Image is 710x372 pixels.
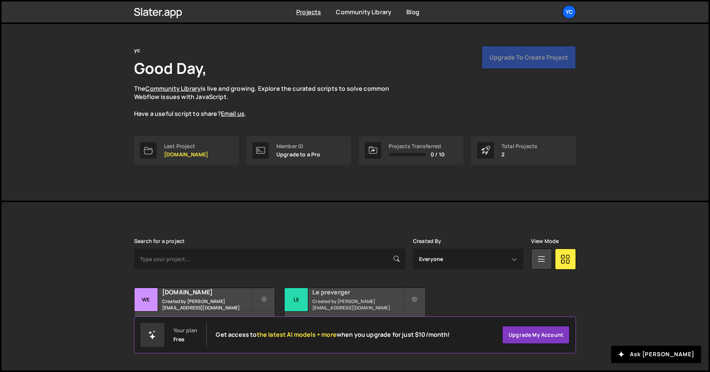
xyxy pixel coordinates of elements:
[162,298,252,311] small: Created by [PERSON_NAME][EMAIL_ADDRESS][DOMAIN_NAME]
[164,151,208,157] p: [DOMAIN_NAME]
[164,143,208,149] div: Last Project
[562,5,576,19] a: yc
[501,143,537,149] div: Total Projects
[134,249,406,270] input: Type your project...
[145,84,201,93] a: Community Library
[134,312,275,334] div: 27 pages, last updated by [DATE]
[134,288,275,334] a: We [DOMAIN_NAME] Created by [PERSON_NAME][EMAIL_ADDRESS][DOMAIN_NAME] 27 pages, last updated by [...
[285,312,425,334] div: 30 pages, last updated by about [DATE]
[162,288,252,296] h2: [DOMAIN_NAME]
[216,331,450,338] h2: Get access to when you upgrade for just $10/month!
[501,151,537,157] p: 2
[221,109,245,118] a: Email us
[611,346,701,363] button: Ask [PERSON_NAME]
[413,238,442,244] label: Created By
[134,46,140,55] div: yc
[173,327,197,333] div: Your plan
[134,288,158,312] div: We
[336,8,391,16] a: Community Library
[134,84,404,118] p: The is live and growing. Explore the curated scripts to solve common Webflow issues with JavaScri...
[296,8,321,16] a: Projects
[257,330,337,339] span: the latest AI models + more
[389,143,444,149] div: Projects Transferred
[284,288,425,334] a: Le Le preverger Created by [PERSON_NAME][EMAIL_ADDRESS][DOMAIN_NAME] 30 pages, last updated by ab...
[134,136,239,165] a: Last Project [DOMAIN_NAME]
[134,238,185,244] label: Search for a project
[276,143,321,149] div: Member ID
[134,58,207,78] h1: Good Day,
[502,326,570,344] a: Upgrade my account
[173,336,185,342] div: Free
[406,8,419,16] a: Blog
[312,298,403,311] small: Created by [PERSON_NAME][EMAIL_ADDRESS][DOMAIN_NAME]
[531,238,559,244] label: View Mode
[431,151,444,157] span: 0 / 10
[312,288,403,296] h2: Le preverger
[285,288,308,312] div: Le
[276,151,321,157] p: Upgrade to a Pro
